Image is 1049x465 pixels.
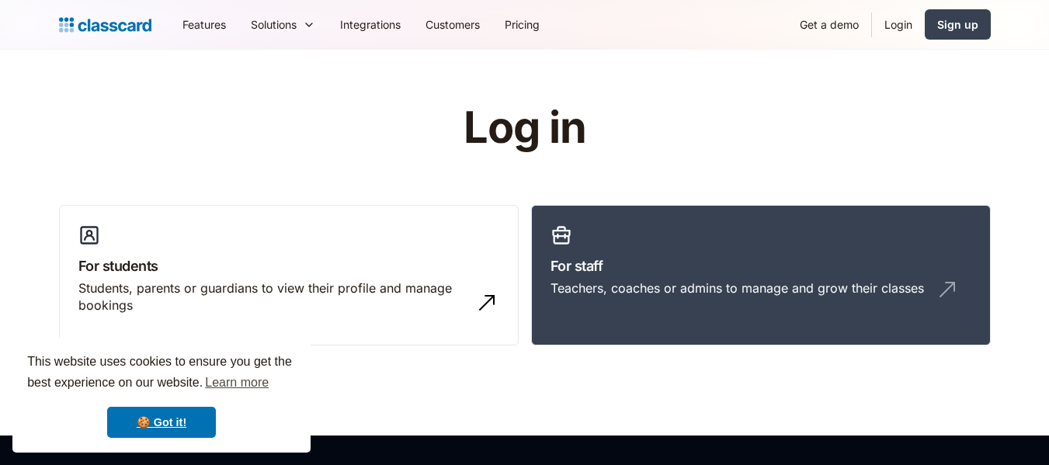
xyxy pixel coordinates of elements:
[925,9,991,40] a: Sign up
[531,205,991,346] a: For staffTeachers, coaches or admins to manage and grow their classes
[203,371,271,394] a: learn more about cookies
[238,7,328,42] div: Solutions
[59,205,519,346] a: For studentsStudents, parents or guardians to view their profile and manage bookings
[551,255,971,276] h3: For staff
[107,407,216,438] a: dismiss cookie message
[278,104,771,152] h1: Log in
[59,14,151,36] a: home
[413,7,492,42] a: Customers
[78,255,499,276] h3: For students
[170,7,238,42] a: Features
[492,7,552,42] a: Pricing
[787,7,871,42] a: Get a demo
[328,7,413,42] a: Integrations
[251,16,297,33] div: Solutions
[12,338,311,453] div: cookieconsent
[78,279,468,314] div: Students, parents or guardians to view their profile and manage bookings
[27,352,296,394] span: This website uses cookies to ensure you get the best experience on our website.
[937,16,978,33] div: Sign up
[872,7,925,42] a: Login
[551,279,924,297] div: Teachers, coaches or admins to manage and grow their classes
